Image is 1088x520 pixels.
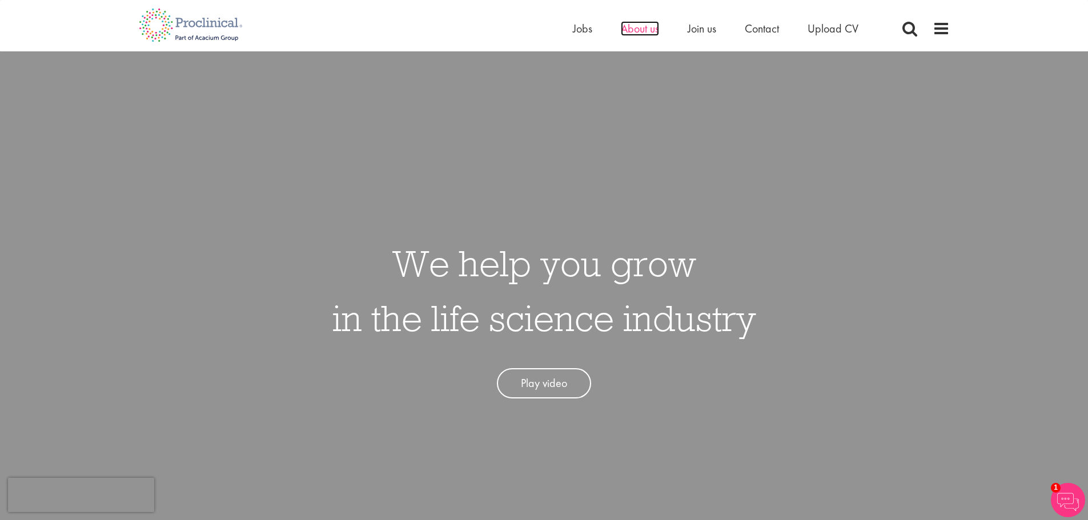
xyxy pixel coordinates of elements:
a: Contact [745,21,779,36]
h1: We help you grow in the life science industry [332,236,756,345]
a: Upload CV [808,21,858,36]
span: 1 [1051,483,1061,493]
a: About us [621,21,659,36]
a: Jobs [573,21,592,36]
a: Play video [497,368,591,398]
img: Chatbot [1051,483,1085,517]
a: Join us [688,21,716,36]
